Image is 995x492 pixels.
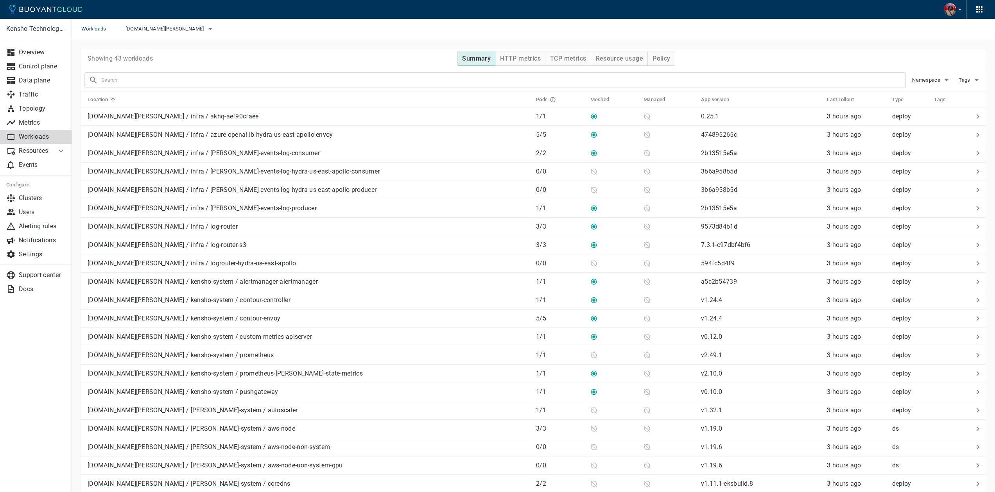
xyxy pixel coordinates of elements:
relative-time: 3 hours ago [827,406,861,414]
button: Resource usage [591,52,648,66]
span: Fri, 26 Sep 2025 12:43:39 EDT / Fri, 26 Sep 2025 16:43:39 UTC [827,370,861,377]
span: Meshed [590,96,619,103]
p: 3b6a958b5d [701,168,737,175]
p: 1 / 1 [536,333,584,341]
p: 0 / 0 [536,186,584,194]
span: Fri, 26 Sep 2025 12:50:14 EDT / Fri, 26 Sep 2025 16:50:14 UTC [827,259,861,267]
p: [DOMAIN_NAME][PERSON_NAME] / infra / [PERSON_NAME]-events-log-hydra-us-east-apollo-producer [88,186,376,194]
p: v1.19.6 [701,462,722,469]
span: Namespace [912,77,942,83]
p: deploy [892,241,928,249]
p: 1 / 1 [536,370,584,377]
p: 0.25.1 [701,113,719,120]
p: v0.12.0 [701,333,722,340]
p: v1.24.4 [701,315,722,322]
relative-time: 3 hours ago [827,259,861,267]
relative-time: 3 hours ago [827,131,861,138]
p: Events [19,161,66,169]
p: 5 / 5 [536,315,584,322]
p: Docs [19,285,66,293]
relative-time: 3 hours ago [827,333,861,340]
relative-time: 3 hours ago [827,388,861,395]
button: Tags [957,74,982,86]
p: deploy [892,278,928,286]
p: [DOMAIN_NAME][PERSON_NAME] / kensho-system / prometheus-[PERSON_NAME]-state-metrics [88,370,363,377]
input: Search [101,75,905,86]
p: 1 / 1 [536,351,584,359]
p: deploy [892,333,928,341]
relative-time: 3 hours ago [827,113,861,120]
p: Traffic [19,91,66,98]
span: Fri, 26 Sep 2025 12:50:14 EDT / Fri, 26 Sep 2025 16:50:14 UTC [827,223,861,230]
relative-time: 3 hours ago [827,223,861,230]
button: Policy [647,52,675,66]
p: Alerting rules [19,222,66,230]
p: [DOMAIN_NAME][PERSON_NAME] / [PERSON_NAME]-system / autoscaler [88,406,298,414]
p: 1 / 1 [536,113,584,120]
p: v1.19.6 [701,443,722,451]
relative-time: 3 hours ago [827,480,861,487]
span: Fri, 26 Sep 2025 12:43:39 EDT / Fri, 26 Sep 2025 16:43:39 UTC [827,315,861,322]
h5: Managed [644,97,665,103]
p: 3 / 3 [536,241,584,249]
p: Users [19,208,66,216]
p: 1 / 1 [536,204,584,212]
span: Location [88,96,118,103]
p: 7.3.1-c97dbf4bf6 [701,241,751,249]
span: Fri, 26 Sep 2025 12:50:13 EDT / Fri, 26 Sep 2025 16:50:13 UTC [827,149,861,157]
span: Last rollout [827,96,864,103]
p: 1 / 1 [536,296,584,304]
span: Fri, 26 Sep 2025 12:45:42 EDT / Fri, 26 Sep 2025 16:45:42 UTC [827,425,861,432]
p: deploy [892,204,928,212]
p: v1.11.1-eksbuild.8 [701,480,753,487]
span: Type [892,96,914,103]
p: deploy [892,223,928,231]
h5: Meshed [590,97,609,103]
span: Fri, 26 Sep 2025 12:45:46 EDT / Fri, 26 Sep 2025 16:45:46 UTC [827,462,861,469]
h5: Tags [934,97,946,103]
h4: Summary [462,55,491,63]
p: [DOMAIN_NAME][PERSON_NAME] / [PERSON_NAME]-system / aws-node-non-system-gpu [88,462,343,469]
p: v1.24.4 [701,296,722,304]
span: Fri, 26 Sep 2025 12:43:38 EDT / Fri, 26 Sep 2025 16:43:38 UTC [827,333,861,340]
p: 2b13515e5a [701,149,737,157]
p: deploy [892,113,928,120]
p: [DOMAIN_NAME][PERSON_NAME] / infra / logrouter-hydra-us-east-apollo [88,259,296,267]
relative-time: 3 hours ago [827,443,861,451]
span: Fri, 26 Sep 2025 12:45:36 EDT / Fri, 26 Sep 2025 16:45:36 UTC [827,406,861,414]
p: Overview [19,48,66,56]
p: [DOMAIN_NAME][PERSON_NAME] / kensho-system / pushgateway [88,388,278,396]
p: 1 / 1 [536,406,584,414]
p: 2 / 2 [536,149,584,157]
p: [DOMAIN_NAME][PERSON_NAME] / infra / log-router-s3 [88,241,246,249]
p: [DOMAIN_NAME][PERSON_NAME] / [PERSON_NAME]-system / aws-node [88,425,295,433]
span: Tags [959,77,972,83]
p: v1.32.1 [701,406,722,414]
p: Settings [19,250,66,258]
p: 0 / 0 [536,168,584,175]
p: v2.49.1 [701,351,722,359]
relative-time: 3 hours ago [827,296,861,304]
h4: TCP metrics [550,55,586,63]
h5: Location [88,97,108,103]
relative-time: 3 hours ago [827,149,861,157]
p: [DOMAIN_NAME][PERSON_NAME] / infra / log-router [88,223,238,231]
p: Data plane [19,77,66,84]
p: Support center [19,271,66,279]
p: 5 / 5 [536,131,584,139]
p: [DOMAIN_NAME][PERSON_NAME] / kensho-system / prometheus [88,351,274,359]
p: 474895265c [701,131,737,138]
p: Control plane [19,63,66,70]
p: [DOMAIN_NAME][PERSON_NAME] / infra / [PERSON_NAME]-events-log-consumer [88,149,320,157]
relative-time: 3 hours ago [827,241,861,249]
span: Pods [536,96,566,103]
p: deploy [892,388,928,396]
p: deploy [892,351,928,359]
p: v0.10.0 [701,388,722,395]
p: Resources [19,147,50,155]
relative-time: 3 hours ago [827,278,861,285]
p: 9573d84b1d [701,223,737,230]
p: ds [892,462,928,469]
p: 0 / 0 [536,259,584,267]
p: a5c2b54739 [701,278,737,285]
